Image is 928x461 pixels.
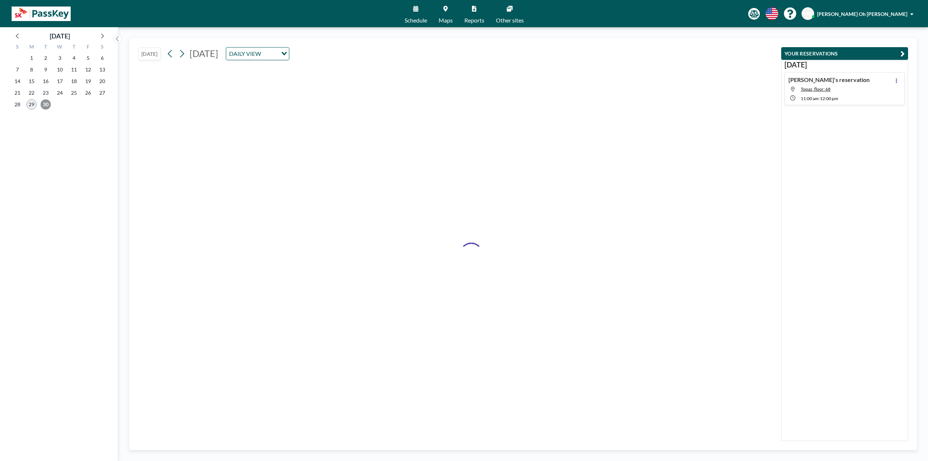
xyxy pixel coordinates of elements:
span: Monday, September 22, 2025 [26,88,37,98]
span: Topaz, floor: 68 [801,86,830,92]
span: Maps [439,17,453,23]
span: Monday, September 8, 2025 [26,65,37,75]
span: Saturday, September 20, 2025 [97,76,107,86]
button: YOUR RESERVATIONS [781,47,908,60]
span: [PERSON_NAME] Oh [PERSON_NAME] [817,11,907,17]
button: [DATE] [138,48,161,60]
h4: [PERSON_NAME]'s reservation [788,76,870,83]
span: Thursday, September 4, 2025 [69,53,79,63]
span: Wednesday, September 10, 2025 [55,65,65,75]
span: [DATE] [190,48,218,59]
div: [DATE] [50,31,70,41]
div: W [53,43,67,52]
div: S [11,43,25,52]
span: Reports [464,17,484,23]
span: Monday, September 1, 2025 [26,53,37,63]
span: Wednesday, September 24, 2025 [55,88,65,98]
span: - [819,96,820,101]
span: Tuesday, September 9, 2025 [41,65,51,75]
span: MK [804,11,812,17]
span: Tuesday, September 2, 2025 [41,53,51,63]
img: organization-logo [12,7,71,21]
span: Tuesday, September 30, 2025 [41,99,51,110]
span: Saturday, September 27, 2025 [97,88,107,98]
span: Friday, September 19, 2025 [83,76,93,86]
span: Thursday, September 11, 2025 [69,65,79,75]
span: Sunday, September 14, 2025 [12,76,22,86]
span: 12:00 PM [820,96,838,101]
div: M [25,43,39,52]
span: Saturday, September 13, 2025 [97,65,107,75]
span: Monday, September 15, 2025 [26,76,37,86]
div: Search for option [226,48,289,60]
span: DAILY VIEW [228,49,262,58]
span: Schedule [405,17,427,23]
span: Wednesday, September 3, 2025 [55,53,65,63]
span: Tuesday, September 23, 2025 [41,88,51,98]
span: Sunday, September 21, 2025 [12,88,22,98]
span: Friday, September 12, 2025 [83,65,93,75]
span: Friday, September 26, 2025 [83,88,93,98]
div: S [95,43,109,52]
span: Tuesday, September 16, 2025 [41,76,51,86]
input: Search for option [263,49,277,58]
span: Sunday, September 7, 2025 [12,65,22,75]
div: T [39,43,53,52]
span: Friday, September 5, 2025 [83,53,93,63]
span: Thursday, September 18, 2025 [69,76,79,86]
span: Monday, September 29, 2025 [26,99,37,110]
span: 11:00 AM [801,96,819,101]
div: T [67,43,81,52]
span: Sunday, September 28, 2025 [12,99,22,110]
div: F [81,43,95,52]
h3: [DATE] [784,60,905,69]
span: Saturday, September 6, 2025 [97,53,107,63]
span: Thursday, September 25, 2025 [69,88,79,98]
span: Other sites [496,17,524,23]
span: Wednesday, September 17, 2025 [55,76,65,86]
